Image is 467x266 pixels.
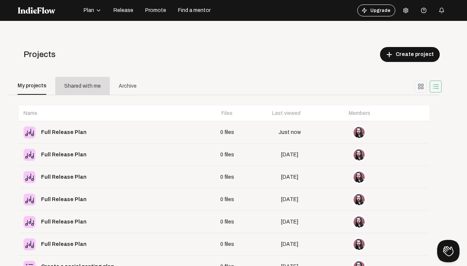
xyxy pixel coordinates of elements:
img: thumb_ab6761610000e5eb02623e8b62aab55c01052ade.jpeg [353,216,365,228]
td: 0 files [206,211,248,233]
div: Full Release Plan [41,172,87,182]
td: 0 files [206,121,248,144]
div: My projects [18,77,46,95]
span: Projects [24,48,56,61]
span: Create project [396,51,434,58]
img: thumb_ab6761610000e5eb02623e8b62aab55c01052ade.jpeg [353,238,365,250]
mat-icon: add [386,51,393,58]
td: [DATE] [248,233,331,256]
div: Full Release Plan [41,194,87,205]
div: Archive [119,82,137,90]
img: thumb_ab6761610000e5eb02623e8b62aab55c01052ade.jpeg [353,194,365,206]
img: thumb_ab6761610000e5eb02623e8b62aab55c01052ade.jpeg [353,171,365,183]
th: Files [206,106,248,121]
button: Find a mentor [174,4,215,16]
td: 0 files [206,233,248,256]
th: Members [331,106,388,121]
button: Plan [79,4,106,16]
button: Create project [380,47,440,62]
img: indieflow-logo-white.svg [18,7,55,14]
div: Name [24,109,37,117]
button: Release [109,4,138,16]
td: 0 files [206,188,248,211]
div: Full Release Plan [41,150,87,160]
img: thumb_ab6761610000e5eb02623e8b62aab55c01052ade.jpeg [353,126,365,138]
mat-icon: grid_view [417,83,424,90]
div: Full Release Plan [41,217,87,227]
span: Promote [145,7,166,14]
span: Release [113,7,133,14]
iframe: Toggle Customer Support [437,240,460,262]
button: Upgrade [357,4,395,16]
td: 0 files [206,144,248,166]
td: Just now [248,121,331,144]
td: 0 files [206,166,248,188]
img: thumb_ab6761610000e5eb02623e8b62aab55c01052ade.jpeg [353,149,365,161]
div: Full Release Plan [41,239,87,250]
span: Plan [84,7,94,14]
td: [DATE] [248,144,331,166]
span: Find a mentor [178,7,211,14]
div: Shared with me [64,82,101,90]
div: Last viewed [272,109,301,117]
td: [DATE] [248,211,331,233]
div: Last viewed [272,109,307,117]
button: Promote [141,4,171,16]
td: [DATE] [248,188,331,211]
div: Full Release Plan [41,127,87,138]
div: Name [24,109,201,117]
td: [DATE] [248,166,331,188]
mat-icon: list [432,83,439,90]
